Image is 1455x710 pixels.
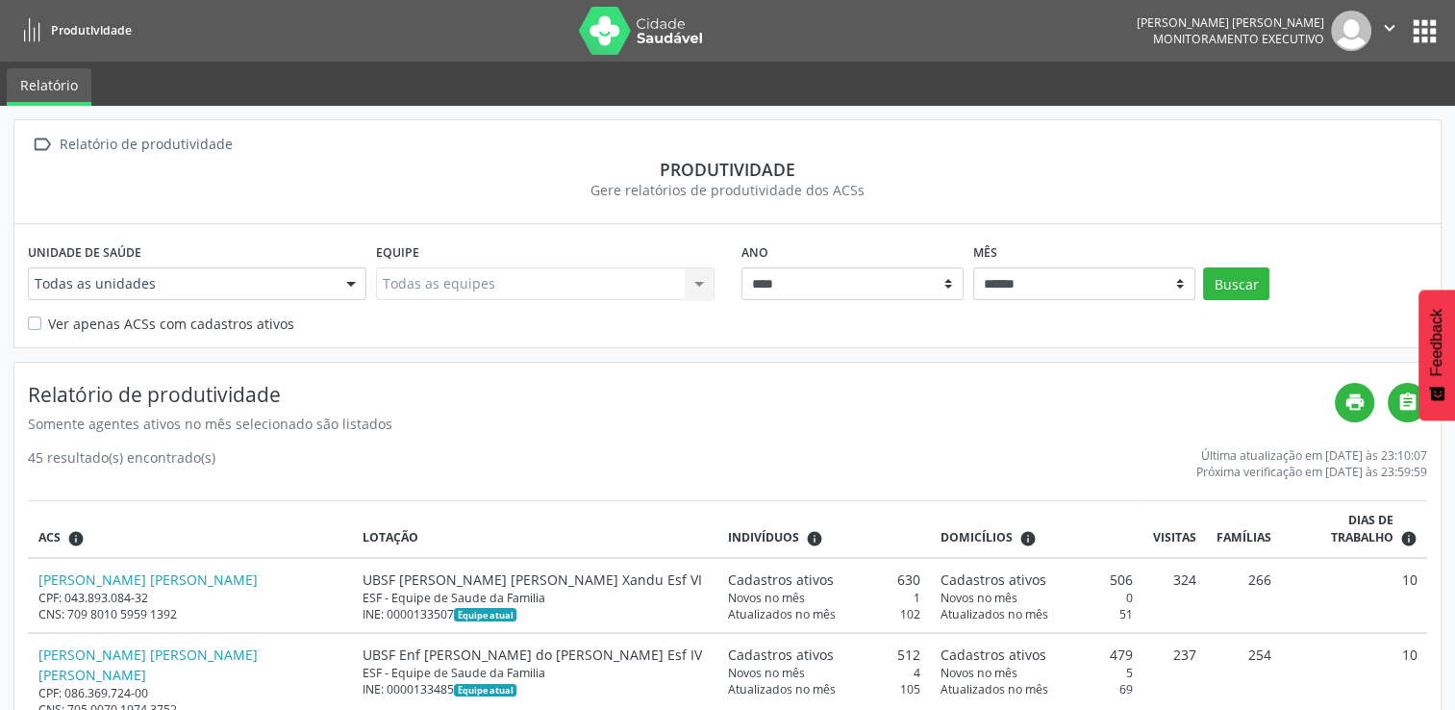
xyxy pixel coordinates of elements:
[941,606,1048,622] span: Atualizados no mês
[941,590,1133,606] div: 0
[28,131,56,159] i: 
[1418,290,1455,420] button: Feedback - Mostrar pesquisa
[728,570,920,590] div: 630
[1196,447,1427,464] div: Última atualização em [DATE] às 23:10:07
[941,665,1133,681] div: 5
[728,681,836,697] span: Atualizados no mês
[1143,501,1207,558] th: Visitas
[38,571,258,589] a: [PERSON_NAME] [PERSON_NAME]
[67,530,85,547] i: ACSs que estiveram vinculados a uma UBS neste período, mesmo sem produtividade.
[28,447,215,480] div: 45 resultado(s) encontrado(s)
[1196,464,1427,480] div: Próxima verificação em [DATE] às 23:59:59
[941,590,1017,606] span: Novos no mês
[941,681,1133,697] div: 69
[1019,530,1037,547] i: <div class="text-left"> <div> <strong>Cadastros ativos:</strong> Cadastros que estão vinculados a...
[363,606,708,622] div: INE: 0000133507
[363,570,708,590] div: UBSF [PERSON_NAME] [PERSON_NAME] Xandu Esf VI
[13,14,132,46] a: Produtividade
[1137,14,1324,31] div: [PERSON_NAME] [PERSON_NAME]
[38,646,258,684] a: [PERSON_NAME] [PERSON_NAME] [PERSON_NAME]
[806,530,823,547] i: <div class="text-left"> <div> <strong>Cadastros ativos:</strong> Cadastros que estão vinculados a...
[1335,383,1374,422] a: print
[728,606,920,622] div: 102
[363,645,708,665] div: UBSF Enf [PERSON_NAME] do [PERSON_NAME] Esf IV
[363,665,708,681] div: ESF - Equipe de Saude da Familia
[1153,31,1324,47] span: Monitoramento Executivo
[941,645,1133,665] div: 479
[728,529,799,546] span: Indivíduos
[1143,558,1207,633] td: 324
[941,681,1048,697] span: Atualizados no mês
[56,131,236,159] div: Relatório de produtividade
[7,68,91,106] a: Relatório
[941,665,1017,681] span: Novos no mês
[1282,558,1427,633] td: 10
[38,685,342,701] div: CPF: 086.369.724-00
[941,606,1133,622] div: 51
[28,238,141,267] label: Unidade de saúde
[1428,309,1445,376] span: Feedback
[728,681,920,697] div: 105
[28,159,1427,180] div: Produtividade
[28,414,1335,434] div: Somente agentes ativos no mês selecionado são listados
[941,570,1046,590] span: Cadastros ativos
[28,131,236,159] a:  Relatório de produtividade
[1207,501,1282,558] th: Famílias
[728,570,834,590] span: Cadastros ativos
[454,684,516,697] span: Esta é a equipe atual deste Agente
[941,570,1133,590] div: 506
[728,645,920,665] div: 512
[38,606,342,622] div: CNS: 709 8010 5959 1392
[1388,383,1427,422] a: 
[728,645,834,665] span: Cadastros ativos
[454,608,516,621] span: Esta é a equipe atual deste Agente
[1331,11,1371,51] img: img
[376,238,419,267] label: Equipe
[1207,558,1282,633] td: 266
[973,238,997,267] label: Mês
[48,314,294,334] label: Ver apenas ACSs com cadastros ativos
[741,238,768,267] label: Ano
[941,645,1046,665] span: Cadastros ativos
[1379,17,1400,38] i: 
[1371,11,1408,51] button: 
[941,529,1013,546] span: Domicílios
[1408,14,1442,48] button: apps
[1292,512,1392,547] span: Dias de trabalho
[728,665,805,681] span: Novos no mês
[28,180,1427,200] div: Gere relatórios de produtividade dos ACSs
[35,274,327,293] span: Todas as unidades
[28,383,1335,407] h4: Relatório de produtividade
[1344,392,1366,413] i: print
[728,665,920,681] div: 4
[728,590,805,606] span: Novos no mês
[363,590,708,606] div: ESF - Equipe de Saude da Familia
[728,590,920,606] div: 1
[363,681,708,697] div: INE: 0000133485
[1397,392,1418,413] i: 
[51,22,132,38] span: Produtividade
[38,590,342,606] div: CPF: 043.893.084-32
[1400,530,1417,547] i: Dias em que o(a) ACS fez pelo menos uma visita, ou ficha de cadastro individual ou cadastro domic...
[1203,267,1269,300] button: Buscar
[728,606,836,622] span: Atualizados no mês
[352,501,717,558] th: Lotação
[38,529,61,546] span: ACS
